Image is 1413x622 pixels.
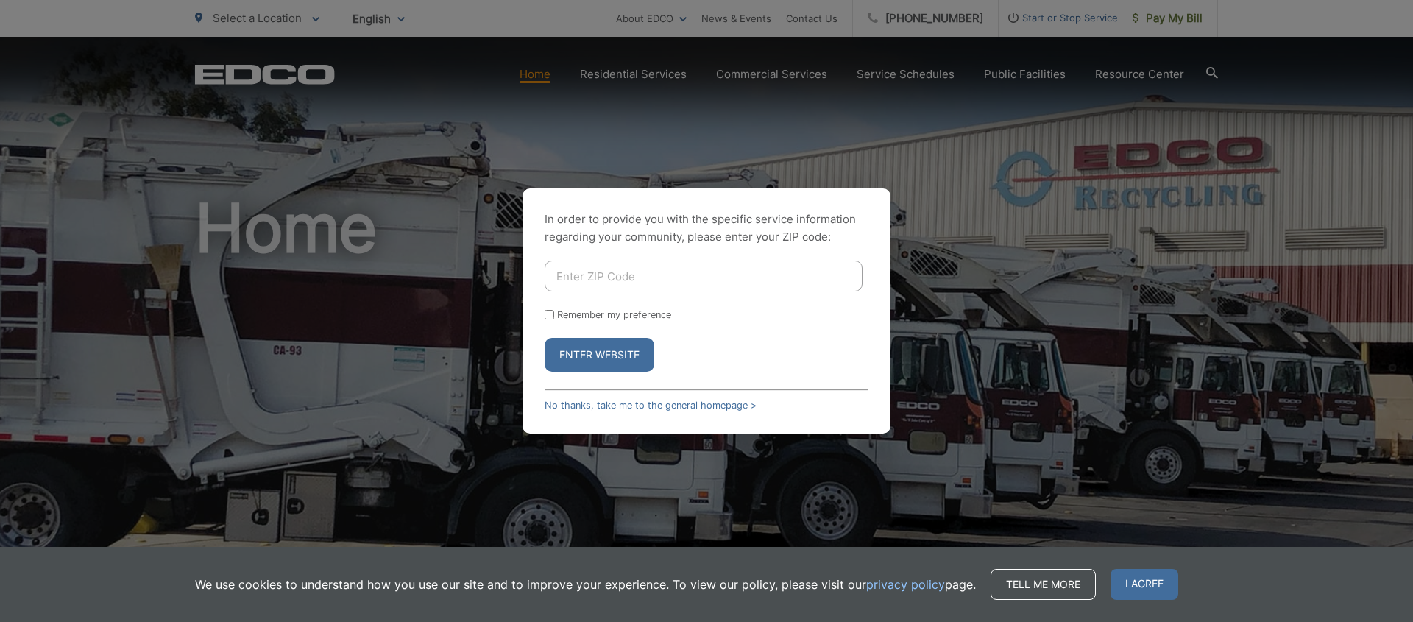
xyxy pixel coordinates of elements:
span: I agree [1111,569,1178,600]
a: No thanks, take me to the general homepage > [545,400,757,411]
input: Enter ZIP Code [545,261,863,291]
a: Tell me more [991,569,1096,600]
p: In order to provide you with the specific service information regarding your community, please en... [545,211,868,246]
button: Enter Website [545,338,654,372]
a: privacy policy [866,576,945,593]
label: Remember my preference [557,309,671,320]
p: We use cookies to understand how you use our site and to improve your experience. To view our pol... [195,576,976,593]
